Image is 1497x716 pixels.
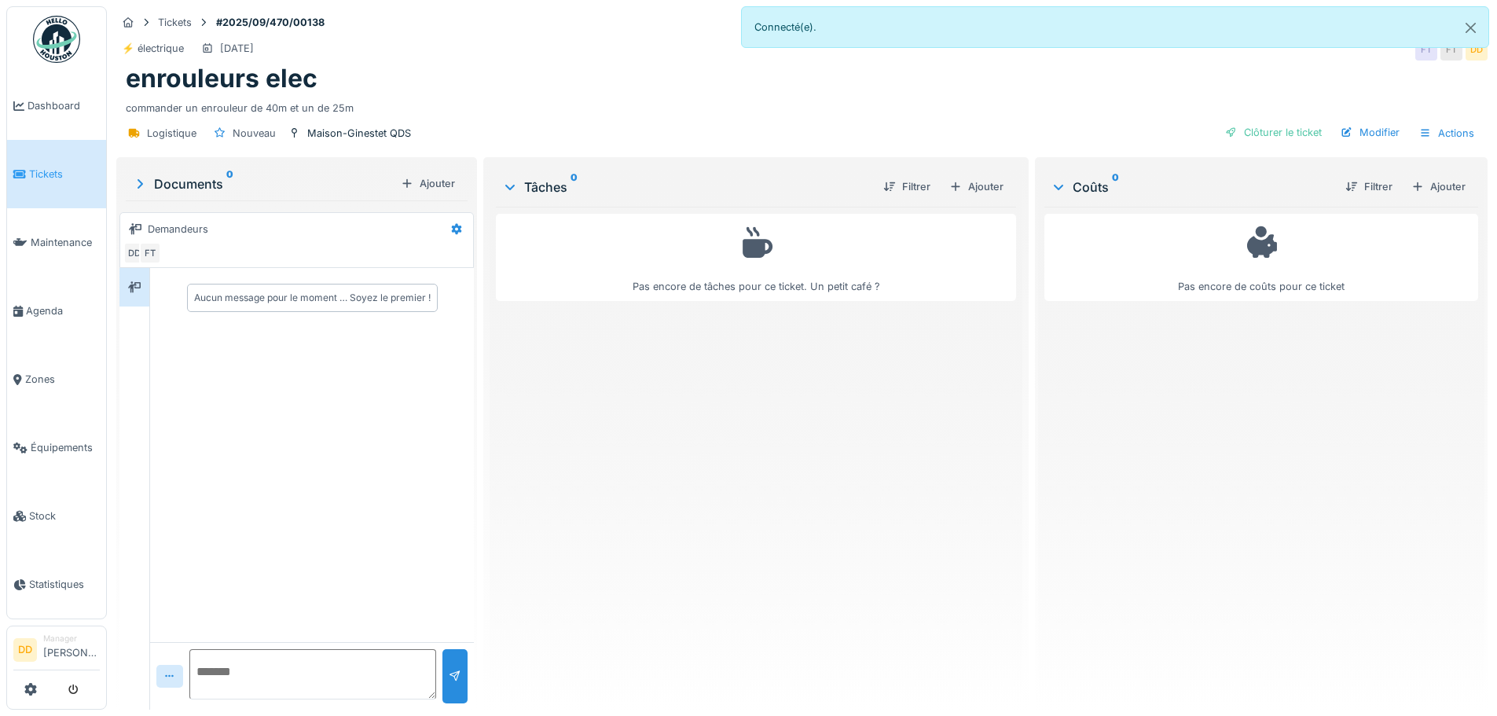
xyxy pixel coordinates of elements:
div: Demandeurs [148,222,208,237]
div: Tâches [502,178,870,196]
span: Dashboard [28,98,100,113]
div: Ajouter [1405,176,1472,197]
a: DD Manager[PERSON_NAME] [13,633,100,670]
div: Maison-Ginestet QDS [307,126,411,141]
sup: 0 [226,174,233,193]
div: Pas encore de coûts pour ce ticket [1055,221,1468,294]
a: Zones [7,345,106,413]
a: Équipements [7,413,106,482]
div: DD [123,242,145,264]
div: Tickets [158,15,192,30]
sup: 0 [1112,178,1119,196]
div: Manager [43,633,100,644]
div: commander un enrouleur de 40m et un de 25m [126,94,1478,116]
span: Statistiques [29,577,100,592]
a: Dashboard [7,72,106,140]
sup: 0 [571,178,578,196]
button: Close [1453,7,1488,49]
strong: #2025/09/470/00138 [210,15,331,30]
a: Stock [7,482,106,550]
div: [DATE] [220,41,254,56]
li: [PERSON_NAME] [43,633,100,666]
div: Modifier [1334,122,1406,143]
div: Clôturer le ticket [1219,122,1328,143]
img: Badge_color-CXgf-gQk.svg [33,16,80,63]
div: Documents [132,174,394,193]
div: ⚡️ électrique [122,41,184,56]
div: Actions [1412,122,1481,145]
div: Ajouter [943,176,1010,197]
div: FT [139,242,161,264]
div: FT [1440,39,1462,61]
a: Maintenance [7,208,106,277]
div: Aucun message pour le moment … Soyez le premier ! [194,291,431,305]
h1: enrouleurs elec [126,64,317,94]
div: Connecté(e). [741,6,1490,48]
a: Agenda [7,277,106,345]
div: DD [1466,39,1488,61]
div: Filtrer [1339,176,1399,197]
span: Équipements [31,440,100,455]
div: Pas encore de tâches pour ce ticket. Un petit café ? [506,221,1005,294]
span: Stock [29,509,100,523]
span: Maintenance [31,235,100,250]
li: DD [13,638,37,662]
div: Ajouter [394,173,461,194]
span: Agenda [26,303,100,318]
span: Tickets [29,167,100,182]
a: Statistiques [7,550,106,619]
div: Nouveau [233,126,276,141]
div: FT [1415,39,1437,61]
div: Logistique [147,126,196,141]
span: Zones [25,372,100,387]
a: Tickets [7,140,106,208]
div: Filtrer [877,176,937,197]
div: Coûts [1051,178,1333,196]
